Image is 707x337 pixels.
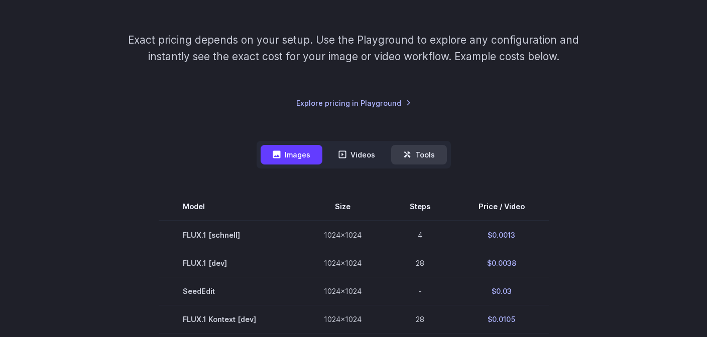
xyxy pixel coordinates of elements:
[159,249,300,277] td: FLUX.1 [dev]
[454,305,549,333] td: $0.0105
[296,97,411,109] a: Explore pricing in Playground
[159,277,300,305] td: SeedEdit
[114,32,593,65] p: Exact pricing depends on your setup. Use the Playground to explore any configuration and instantl...
[454,221,549,249] td: $0.0013
[300,249,386,277] td: 1024x1024
[386,221,454,249] td: 4
[159,193,300,221] th: Model
[454,277,549,305] td: $0.03
[386,305,454,333] td: 28
[261,145,322,164] button: Images
[300,221,386,249] td: 1024x1024
[391,145,447,164] button: Tools
[386,277,454,305] td: -
[326,145,387,164] button: Videos
[159,221,300,249] td: FLUX.1 [schnell]
[386,249,454,277] td: 28
[300,277,386,305] td: 1024x1024
[386,193,454,221] th: Steps
[300,193,386,221] th: Size
[159,305,300,333] td: FLUX.1 Kontext [dev]
[454,193,549,221] th: Price / Video
[454,249,549,277] td: $0.0038
[300,305,386,333] td: 1024x1024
